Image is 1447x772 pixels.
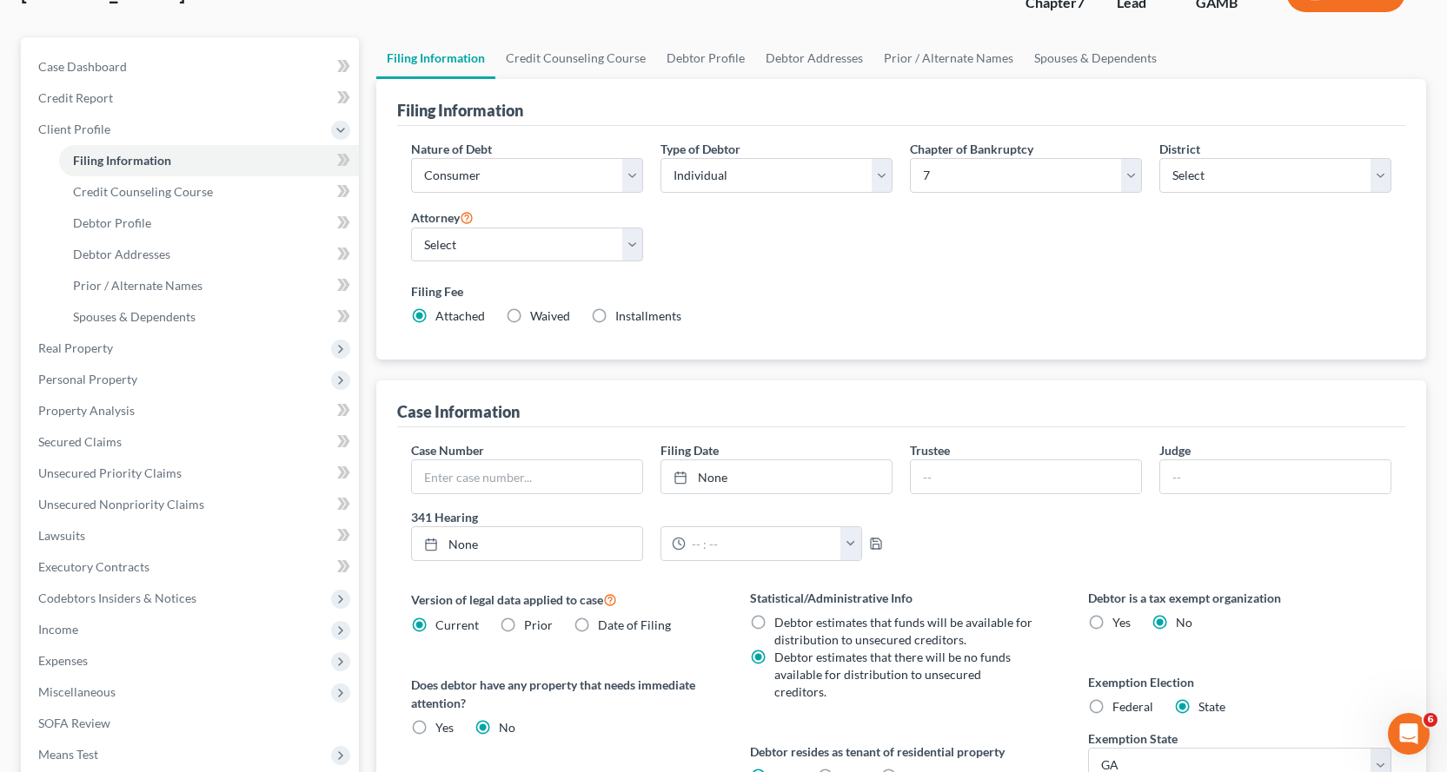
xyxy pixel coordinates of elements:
[24,520,359,551] a: Lawsuits
[402,508,901,526] label: 341 Hearing
[598,617,671,632] span: Date of Filing
[38,372,137,386] span: Personal Property
[499,720,515,735] span: No
[1198,699,1225,714] span: State
[1024,37,1167,79] a: Spouses & Dependents
[38,90,113,105] span: Credit Report
[38,465,182,480] span: Unsecured Priority Claims
[38,528,85,543] span: Lawsuits
[376,37,495,79] a: Filing Information
[38,684,116,699] span: Miscellaneous
[59,145,359,176] a: Filing Information
[73,278,202,293] span: Prior / Alternate Names
[73,184,213,199] span: Credit Counseling Course
[774,615,1032,647] span: Debtor estimates that funds will be available for distribution to unsecured creditors.
[1112,615,1131,630] span: Yes
[73,153,171,168] span: Filing Information
[59,208,359,239] a: Debtor Profile
[524,617,553,632] span: Prior
[73,215,151,230] span: Debtor Profile
[38,622,78,637] span: Income
[411,140,492,158] label: Nature of Debt
[1424,713,1437,727] span: 6
[38,122,110,136] span: Client Profile
[397,100,523,121] div: Filing Information
[1176,615,1192,630] span: No
[1088,673,1391,691] label: Exemption Election
[412,527,642,560] a: None
[38,559,149,574] span: Executory Contracts
[59,176,359,208] a: Credit Counseling Course
[24,489,359,520] a: Unsecured Nonpriority Claims
[24,395,359,426] a: Property Analysis
[24,551,359,583] a: Executory Contracts
[411,207,474,228] label: Attorney
[910,140,1033,158] label: Chapter of Bankruptcy
[911,460,1141,493] input: --
[38,716,110,730] span: SOFA Review
[38,59,127,74] span: Case Dashboard
[660,140,740,158] label: Type of Debtor
[411,589,714,610] label: Version of legal data applied to case
[1088,589,1391,607] label: Debtor is a tax exempt organization
[1160,460,1391,493] input: --
[38,340,113,355] span: Real Property
[412,460,642,493] input: Enter case number...
[59,270,359,301] a: Prior / Alternate Names
[873,37,1024,79] a: Prior / Alternate Names
[661,460,892,493] a: None
[24,426,359,458] a: Secured Claims
[411,441,484,459] label: Case Number
[495,37,656,79] a: Credit Counseling Course
[38,747,98,762] span: Means Test
[435,617,479,632] span: Current
[660,441,719,459] label: Filing Date
[530,308,570,323] span: Waived
[411,282,1391,300] label: Filing Fee
[411,676,714,712] label: Does debtor have any property that needs immediate attention?
[38,434,122,449] span: Secured Claims
[73,247,170,261] span: Debtor Addresses
[1159,140,1200,158] label: District
[38,591,196,605] span: Codebtors Insiders & Notices
[435,308,485,323] span: Attached
[24,458,359,489] a: Unsecured Priority Claims
[24,82,359,114] a: Credit Report
[755,37,873,79] a: Debtor Addresses
[656,37,755,79] a: Debtor Profile
[750,742,1053,761] label: Debtor resides as tenant of residential property
[774,650,1011,699] span: Debtor estimates that there will be no funds available for distribution to unsecured creditors.
[38,497,204,511] span: Unsecured Nonpriority Claims
[38,653,88,668] span: Expenses
[24,51,359,82] a: Case Dashboard
[1112,699,1153,714] span: Federal
[686,527,841,560] input: -- : --
[1388,713,1430,755] iframe: Intercom live chat
[910,441,950,459] label: Trustee
[59,239,359,270] a: Debtor Addresses
[750,589,1053,607] label: Statistical/Administrative Info
[73,309,196,324] span: Spouses & Dependents
[38,403,135,418] span: Property Analysis
[397,401,520,422] div: Case Information
[1159,441,1191,459] label: Judge
[435,720,454,735] span: Yes
[615,308,681,323] span: Installments
[24,708,359,739] a: SOFA Review
[59,301,359,333] a: Spouses & Dependents
[1088,729,1178,748] label: Exemption State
